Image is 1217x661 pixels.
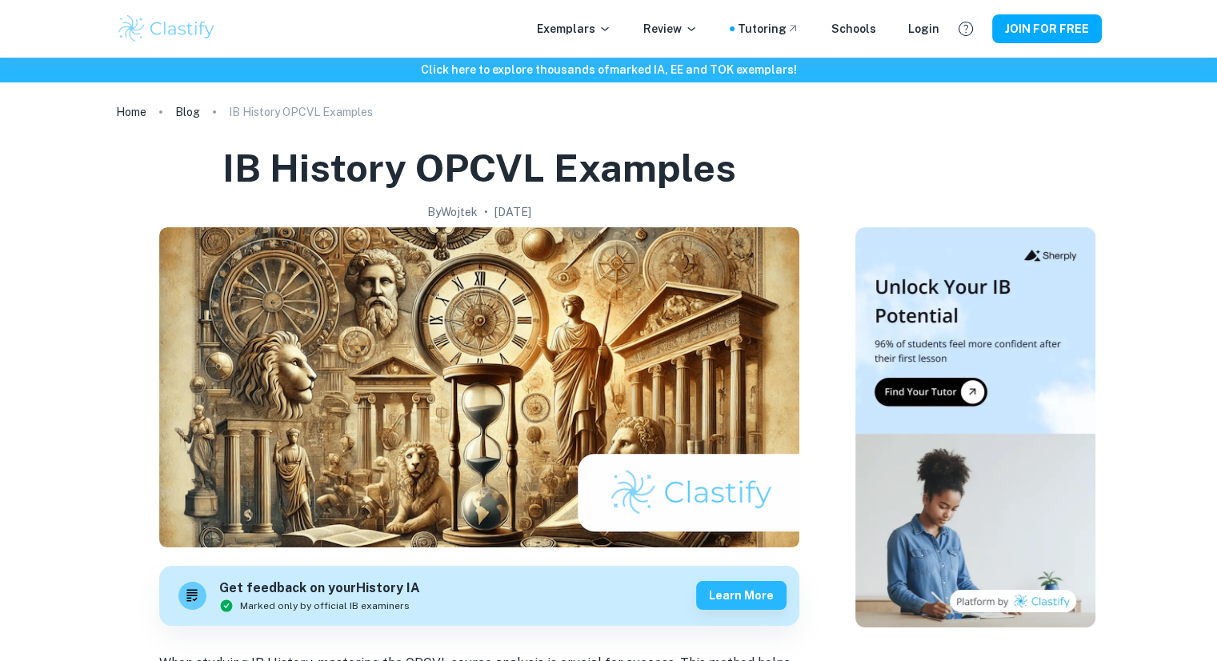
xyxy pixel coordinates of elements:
p: Review [643,20,698,38]
span: Marked only by official IB examiners [240,599,410,613]
button: Help and Feedback [952,15,979,42]
h2: By Wojtek [427,203,478,221]
a: Get feedback on yourHistory IAMarked only by official IB examinersLearn more [159,566,799,626]
button: Learn more [696,581,787,610]
a: Home [116,101,146,123]
a: Blog [175,101,200,123]
p: • [484,203,488,221]
a: Login [908,20,939,38]
p: IB History OPCVL Examples [229,103,373,121]
a: Schools [831,20,876,38]
p: Exemplars [537,20,611,38]
img: Thumbnail [855,227,1095,627]
h1: IB History OPCVL Examples [222,142,736,194]
img: Clastify logo [116,13,218,45]
button: JOIN FOR FREE [992,14,1102,43]
h6: Get feedback on your History IA [219,579,420,599]
a: Tutoring [738,20,799,38]
h2: [DATE] [494,203,531,221]
h6: Click here to explore thousands of marked IA, EE and TOK exemplars ! [3,61,1214,78]
img: IB History OPCVL Examples cover image [159,227,799,547]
